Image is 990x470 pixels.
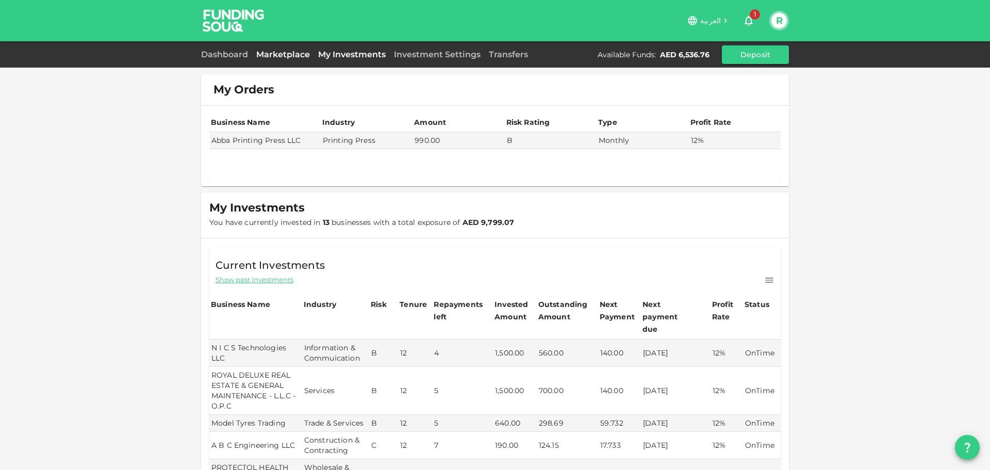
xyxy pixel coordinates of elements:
[771,13,787,28] button: R
[700,16,721,25] span: العربية
[209,201,305,215] span: My Investments
[216,275,293,285] span: Show past investments
[537,415,598,432] td: 298.69
[537,339,598,367] td: 560.00
[711,339,743,367] td: 12%
[302,432,369,459] td: Construction & Contracting
[711,367,743,415] td: 12%
[322,116,355,128] div: Industry
[537,367,598,415] td: 700.00
[642,298,694,335] div: Next payment due
[493,432,537,459] td: 190.00
[597,132,688,149] td: Monthly
[598,116,619,128] div: Type
[690,116,732,128] div: Profit Rate
[689,132,781,149] td: 12%
[743,415,781,432] td: OnTime
[493,367,537,415] td: 1,500.00
[398,432,432,459] td: 12
[641,415,711,432] td: [DATE]
[722,45,789,64] button: Deposit
[398,367,432,415] td: 12
[432,367,493,415] td: 5
[738,10,759,31] button: 1
[660,50,709,60] div: AED 6,536.76
[711,415,743,432] td: 12%
[493,415,537,432] td: 640.00
[493,339,537,367] td: 1,500.00
[304,298,336,311] div: Industry
[712,298,741,323] div: Profit Rate
[213,83,274,97] span: My Orders
[211,116,270,128] div: Business Name
[955,435,980,460] button: question
[314,50,390,59] a: My Investments
[371,298,391,311] div: Risk
[398,415,432,432] td: 12
[432,432,493,459] td: 7
[209,367,302,415] td: ROYAL DELUXE REAL ESTATE & GENERAL MAINTENANCE - L.L.C - O.P.C
[600,298,639,323] div: Next Payment
[209,415,302,432] td: Model Tyres Trading
[321,132,412,149] td: Printing Press
[323,218,329,227] strong: 13
[209,132,321,149] td: Abba Printing Press LLC
[209,339,302,367] td: N I C S Technologies LLC
[743,367,781,415] td: OnTime
[434,298,485,323] div: Repayments left
[209,432,302,459] td: A B C Engineering LLC
[369,432,398,459] td: C
[641,432,711,459] td: [DATE]
[463,218,515,227] strong: AED 9,799.07
[369,415,398,432] td: B
[537,432,598,459] td: 124.15
[506,116,550,128] div: Risk Rating
[641,367,711,415] td: [DATE]
[390,50,485,59] a: Investment Settings
[745,298,770,311] div: Status
[538,298,590,323] div: Outstanding Amount
[598,367,641,415] td: 140.00
[252,50,314,59] a: Marketplace
[414,116,446,128] div: Amount
[505,132,597,149] td: B
[494,298,535,323] div: Invested Amount
[432,415,493,432] td: 5
[711,432,743,459] td: 12%
[302,367,369,415] td: Services
[750,9,760,20] span: 1
[209,218,514,227] span: You have currently invested in businesses with a total exposure of
[598,339,641,367] td: 140.00
[211,298,270,311] div: Business Name
[743,339,781,367] td: OnTime
[369,339,398,367] td: B
[216,257,325,273] span: Current Investments
[302,415,369,432] td: Trade & Services
[398,339,432,367] td: 12
[201,50,252,59] a: Dashboard
[598,50,656,60] div: Available Funds :
[400,298,427,311] div: Tenure
[641,339,711,367] td: [DATE]
[598,415,641,432] td: 59.732
[598,432,641,459] td: 17.733
[485,50,532,59] a: Transfers
[432,339,493,367] td: 4
[302,339,369,367] td: Information & Commuication
[412,132,504,149] td: 990.00
[743,432,781,459] td: OnTime
[369,367,398,415] td: B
